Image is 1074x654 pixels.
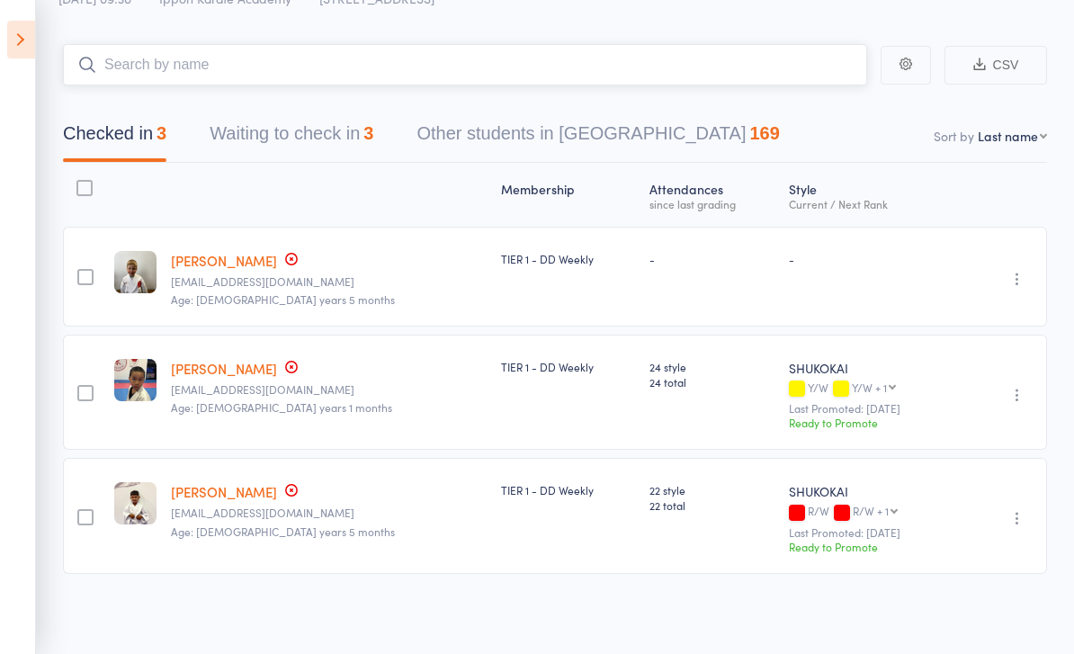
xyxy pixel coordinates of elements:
[63,114,166,162] button: Checked in3
[649,198,774,210] div: since last grading
[171,275,487,288] small: Mcornell1@live.com.au
[782,171,956,219] div: Style
[171,506,487,519] small: anjan89@gmail.com
[171,482,277,501] a: [PERSON_NAME]
[789,482,949,500] div: SHUKOKAI
[114,251,157,293] img: image1756513144.png
[978,127,1038,145] div: Last name
[171,359,277,378] a: [PERSON_NAME]
[789,526,949,539] small: Last Promoted: [DATE]
[649,497,774,513] span: 22 total
[789,198,949,210] div: Current / Next Rank
[749,123,779,143] div: 169
[789,251,949,266] div: -
[934,127,974,145] label: Sort by
[63,44,867,85] input: Search by name
[649,374,774,390] span: 24 total
[494,171,642,219] div: Membership
[171,524,395,539] span: Age: [DEMOGRAPHIC_DATA] years 5 months
[649,251,774,266] div: -
[171,291,395,307] span: Age: [DEMOGRAPHIC_DATA] years 5 months
[789,359,949,377] div: SHUKOKAI
[416,114,779,162] button: Other students in [GEOGRAPHIC_DATA]169
[789,505,949,520] div: R/W
[649,359,774,374] span: 24 style
[171,383,487,396] small: loanmit68@gmail.com
[789,415,949,430] div: Ready to Promote
[853,505,889,516] div: R/W + 1
[171,251,277,270] a: [PERSON_NAME]
[210,114,373,162] button: Waiting to check in3
[157,123,166,143] div: 3
[501,359,635,374] div: TIER 1 - DD Weekly
[363,123,373,143] div: 3
[944,46,1047,85] button: CSV
[642,171,782,219] div: Atten­dances
[789,539,949,554] div: Ready to Promote
[114,482,157,524] img: image1744009460.png
[114,359,157,401] img: image1696577896.png
[171,399,392,415] span: Age: [DEMOGRAPHIC_DATA] years 1 months
[789,402,949,415] small: Last Promoted: [DATE]
[852,381,887,393] div: Y/W + 1
[649,482,774,497] span: 22 style
[789,381,949,397] div: Y/W
[501,482,635,497] div: TIER 1 - DD Weekly
[501,251,635,266] div: TIER 1 - DD Weekly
